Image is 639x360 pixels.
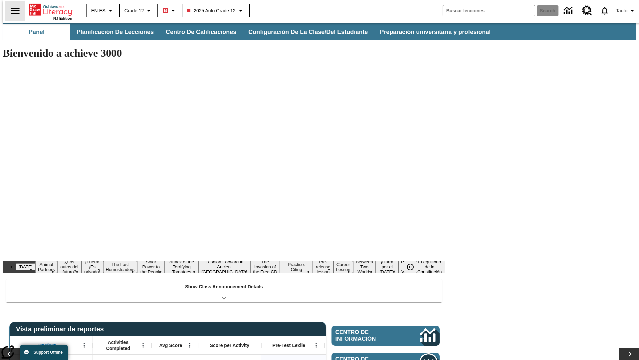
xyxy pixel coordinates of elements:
[89,5,117,17] button: Language: EN-ES, Selecciona un idioma
[96,339,140,351] span: Activities Completed
[124,7,144,14] span: Grade 12
[619,348,639,360] button: Carrusel de lecciones, seguir
[335,329,398,342] span: Centro de información
[71,24,159,40] button: Planificación de lecciones
[3,47,445,59] h1: Bienvenido a achieve 3000
[187,7,235,14] span: 2025 Auto Grade 12
[20,345,68,360] button: Support Offline
[250,258,280,275] button: Slide 9 The Invasion of the Free CD
[160,5,180,17] button: Boost El color de la clase es rojo. Cambiar el color de la clase.
[414,258,445,275] button: Slide 16 El equilibrio de la Constitución
[243,24,373,40] button: Configuración de la clase/del estudiante
[280,256,313,278] button: Slide 10 Mixed Practice: Citing Evidence
[82,258,103,275] button: Slide 4 ¡Fuera! ¡Es privado!
[353,258,376,275] button: Slide 13 Between Two Worlds
[164,6,167,15] span: B
[122,5,155,17] button: Grado: Grade 12, Elige un grado
[210,342,250,348] span: Score per Activity
[613,5,639,17] button: Perfil/Configuración
[199,258,250,275] button: Slide 8 Fashion Forward in Ancient Rome
[35,261,57,273] button: Slide 2 Animal Partners
[374,24,496,40] button: Preparación universitaria y profesional
[53,16,72,20] span: NJ Edition
[57,258,81,275] button: Slide 3 ¿Los autos del futuro?
[137,258,165,275] button: Slide 6 Solar Power to the People
[91,7,106,14] span: EN-ES
[16,263,35,270] button: Slide 1 Día del Trabajo
[333,261,353,273] button: Slide 12 Career Lesson
[404,261,424,273] div: Pausar
[273,342,306,348] span: Pre-Test Lexile
[34,350,63,355] span: Support Offline
[165,258,198,275] button: Slide 7 Attack of the Terrifying Tomatoes
[185,340,195,350] button: Abrir menú
[376,258,398,275] button: Slide 14 ¡Hurra por el Día de la Constitución!
[79,340,89,350] button: Abrir menú
[404,261,417,273] button: Pausar
[443,5,535,16] input: search field
[616,7,627,14] span: Tauto
[29,2,72,20] div: Portada
[159,342,182,348] span: Avg Score
[596,2,613,19] a: Notificaciones
[160,24,242,40] button: Centro de calificaciones
[29,3,72,16] a: Portada
[3,23,636,40] div: Subbarra de navegación
[313,258,333,275] button: Slide 11 Pre-release lesson
[185,283,263,290] p: Show Class Announcement Details
[103,261,137,273] button: Slide 5 The Last Homesteaders
[578,2,596,20] a: Centro de recursos, Se abrirá en una pestaña nueva.
[5,1,25,21] button: Abrir el menú lateral
[184,5,247,17] button: Class: 2025 Auto Grade 12, Selecciona una clase
[560,2,578,20] a: Centro de información
[16,325,107,333] span: Vista preliminar de reportes
[3,24,497,40] div: Subbarra de navegación
[331,326,440,346] a: Centro de información
[311,340,321,350] button: Abrir menú
[138,340,148,350] button: Abrir menú
[3,24,70,40] button: Panel
[6,279,442,302] div: Show Class Announcement Details
[38,342,56,348] span: Student
[398,258,414,275] button: Slide 15 Point of View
